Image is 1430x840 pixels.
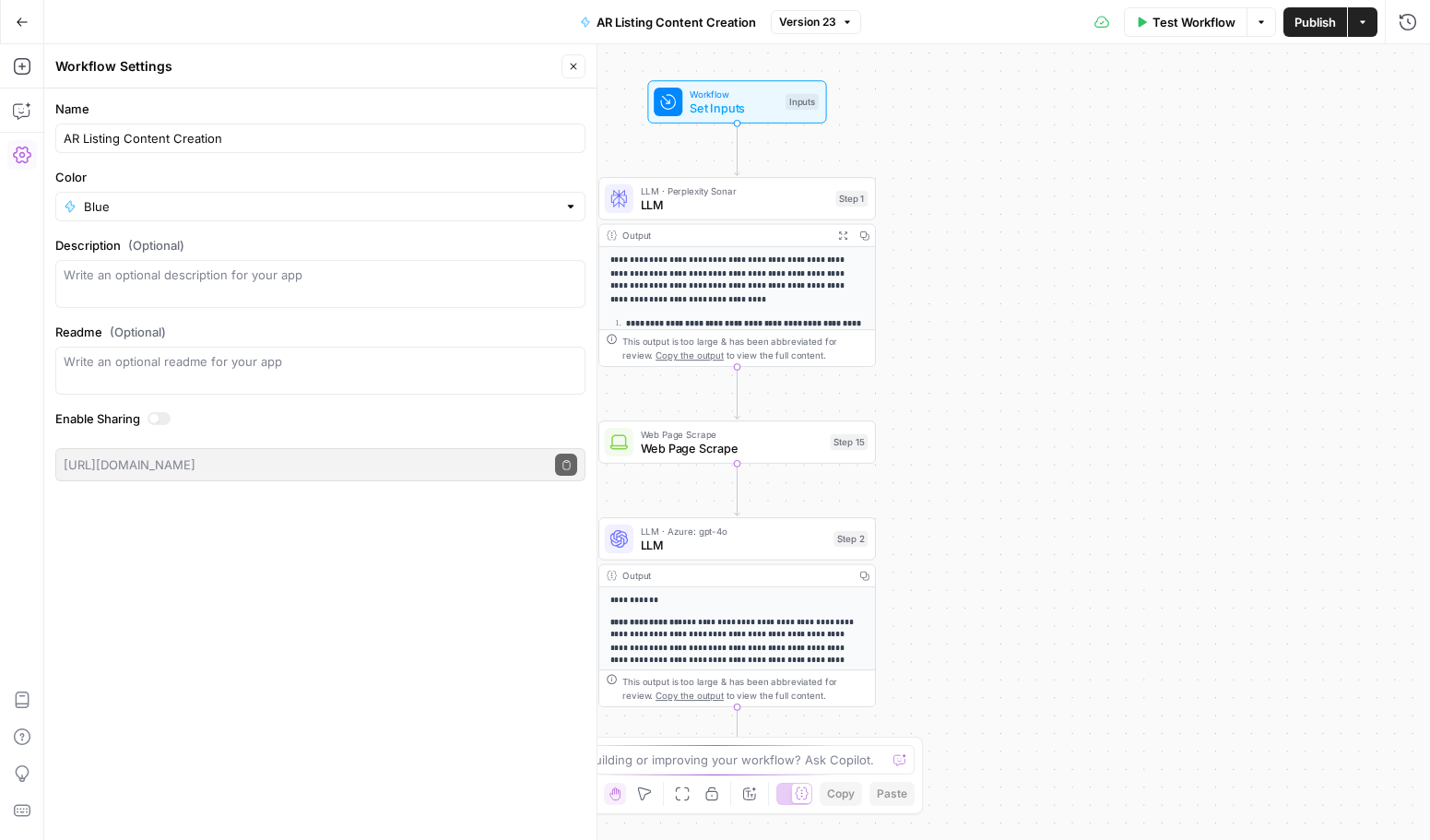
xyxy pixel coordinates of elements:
button: Version 23 [771,10,861,34]
span: Copy [827,786,855,802]
label: Readme [55,323,585,341]
div: Step 2 [833,531,868,547]
span: Publish [1294,13,1336,31]
label: Name [55,100,585,118]
button: AR Listing Content Creation [569,7,767,37]
button: Publish [1283,7,1347,37]
div: Output [622,568,848,583]
div: This output is too large & has been abbreviated for review. to view the full content. [622,334,868,362]
div: Workflow Settings [55,57,556,76]
span: Web Page Scrape [641,427,823,442]
button: Test Workflow [1124,7,1247,37]
div: Step 1 [835,191,868,207]
div: Output [622,228,826,243]
input: Blue [84,197,557,216]
label: Description [55,236,585,254]
g: Edge from step_1 to step_15 [735,367,740,419]
span: (Optional) [128,236,184,254]
button: Paste [869,782,915,806]
input: Untitled [64,129,577,148]
span: LLM · Perplexity Sonar [641,183,829,198]
div: Step 15 [830,434,868,450]
span: LLM · Azure: gpt-4o [641,524,827,538]
div: This output is too large & has been abbreviated for review. to view the full content. [622,674,868,703]
g: Edge from step_2 to end [735,707,740,759]
span: Test Workflow [1152,13,1235,31]
label: Enable Sharing [55,409,585,428]
span: AR Listing Content Creation [597,13,756,31]
span: (Optional) [110,323,166,341]
g: Edge from step_15 to step_2 [735,464,740,515]
span: LLM [641,536,827,553]
span: Web Page Scrape [641,440,823,457]
span: LLM [641,195,829,213]
label: Color [55,168,585,186]
span: Copy the output [656,690,724,701]
span: Version 23 [779,14,836,30]
g: Edge from start to step_1 [735,124,740,175]
span: Workflow [690,87,778,101]
div: WorkflowSet InputsInputs [598,80,876,124]
span: Set Inputs [690,100,778,117]
div: Web Page ScrapeWeb Page ScrapeStep 15 [598,420,876,464]
span: Copy the output [656,349,724,361]
button: Copy [820,782,862,806]
div: Inputs [786,94,819,110]
span: Paste [877,786,907,802]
